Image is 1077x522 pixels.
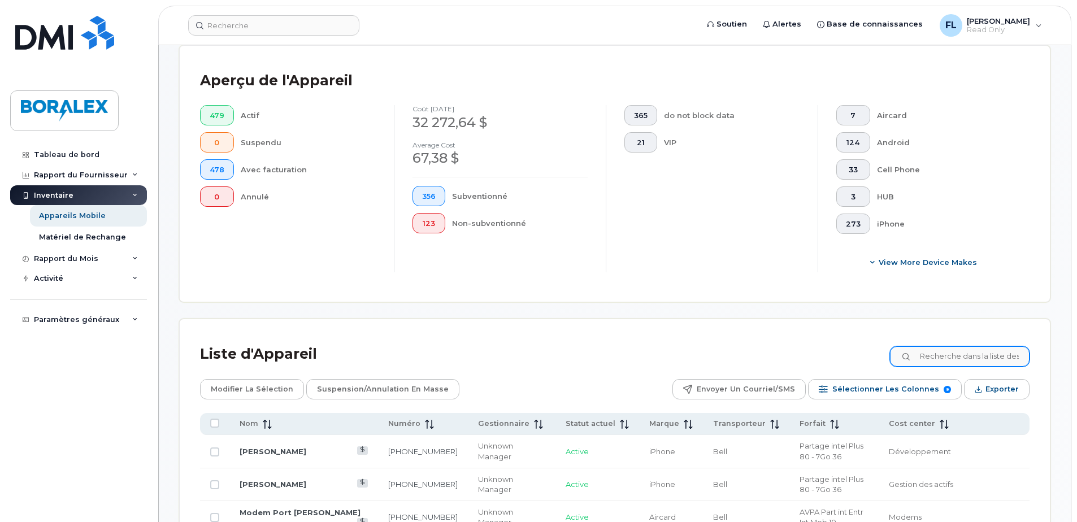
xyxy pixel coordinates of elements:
span: Bell [713,447,727,456]
div: Francois Larocque [932,14,1050,37]
button: 123 [412,213,445,233]
span: Modems [889,512,922,521]
span: 479 [210,111,224,120]
div: Unknown Manager [478,441,545,462]
span: 3 [846,193,861,202]
span: Suspension/Annulation en masse [317,381,449,398]
div: 32 272,64 $ [412,113,588,132]
span: 21 [634,138,648,147]
a: Alertes [755,13,809,36]
span: 0 [210,193,224,202]
span: Alertes [772,19,801,30]
span: 7 [846,111,861,120]
div: 67,38 $ [412,149,588,168]
div: Aircard [877,105,1012,125]
a: View Last Bill [357,446,368,455]
span: 273 [846,220,861,229]
span: [PERSON_NAME] [967,16,1030,25]
a: View Last Bill [357,479,368,488]
div: Avec facturation [241,159,376,180]
button: Exporter [964,379,1030,399]
span: Forfait [800,419,826,429]
button: Modifier la sélection [200,379,304,399]
span: Modifier la sélection [211,381,293,398]
h4: Average cost [412,141,588,149]
span: Active [566,512,589,521]
a: Soutien [699,13,755,36]
span: Transporteur [713,419,766,429]
span: 9 [944,386,951,393]
h4: coût [DATE] [412,105,588,112]
span: FL [945,19,957,32]
span: 356 [422,192,436,201]
span: View More Device Makes [879,257,977,268]
button: View More Device Makes [836,252,1011,272]
button: 365 [624,105,657,125]
a: Modem Port [PERSON_NAME] [240,508,361,517]
div: VIP [664,132,800,153]
span: Statut actuel [566,419,615,429]
span: Aircard [649,512,676,521]
span: iPhone [649,480,675,489]
button: 33 [836,159,870,180]
button: 0 [200,132,234,153]
span: 33 [846,166,861,175]
span: Envoyer un courriel/SMS [697,381,795,398]
button: 0 [200,186,234,207]
span: 124 [846,138,861,147]
button: 478 [200,159,234,180]
button: 124 [836,132,870,153]
span: Numéro [388,419,420,429]
a: [PERSON_NAME] [240,447,306,456]
div: Actif [241,105,376,125]
a: [PERSON_NAME] [240,480,306,489]
span: Nom [240,419,258,429]
div: Annulé [241,186,376,207]
span: Active [566,480,589,489]
div: Subventionné [452,186,588,206]
div: Cell Phone [877,159,1012,180]
div: do not block data [664,105,800,125]
div: iPhone [877,214,1012,234]
button: Suspension/Annulation en masse [306,379,459,399]
span: 123 [422,219,436,228]
a: Base de connaissances [809,13,931,36]
span: Gestion des actifs [889,480,953,489]
span: 478 [210,166,224,175]
button: 273 [836,214,870,234]
span: 0 [210,138,224,147]
span: Bell [713,480,727,489]
div: HUB [877,186,1012,207]
span: 365 [634,111,648,120]
button: 3 [836,186,870,207]
a: [PHONE_NUMBER] [388,447,458,456]
div: Aperçu de l'Appareil [200,66,353,95]
button: 7 [836,105,870,125]
input: Recherche [188,15,359,36]
a: [PHONE_NUMBER] [388,512,458,521]
div: Unknown Manager [478,474,545,495]
span: Partage intel Plus 80 - 7Go 36 [800,441,863,461]
span: Base de connaissances [827,19,923,30]
span: Bell [713,512,727,521]
span: Partage intel Plus 80 - 7Go 36 [800,475,863,494]
span: Sélectionner les colonnes [832,381,939,398]
button: Envoyer un courriel/SMS [672,379,806,399]
span: Développement [889,447,951,456]
a: [PHONE_NUMBER] [388,480,458,489]
div: Android [877,132,1012,153]
button: 21 [624,132,657,153]
span: Read Only [967,25,1030,34]
input: Recherche dans la liste des appareils ... [890,346,1030,367]
span: iPhone [649,447,675,456]
div: Suspendu [241,132,376,153]
span: Gestionnaire [478,419,529,429]
span: Cost center [889,419,935,429]
button: 479 [200,105,234,125]
span: Exporter [985,381,1019,398]
button: Sélectionner les colonnes 9 [808,379,962,399]
span: Soutien [716,19,747,30]
div: Liste d'Appareil [200,340,317,369]
span: Active [566,447,589,456]
div: Non-subventionné [452,213,588,233]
